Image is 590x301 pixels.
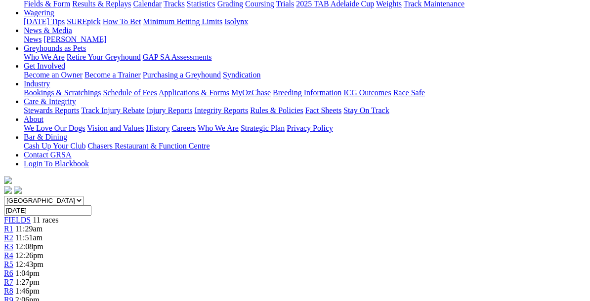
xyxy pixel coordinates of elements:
[224,17,248,26] a: Isolynx
[15,251,43,260] span: 12:26pm
[4,176,12,184] img: logo-grsa-white.png
[4,278,13,286] a: R7
[15,269,40,277] span: 1:04pm
[24,150,71,159] a: Contact GRSA
[24,53,586,62] div: Greyhounds as Pets
[67,53,141,61] a: Retire Your Greyhound
[343,88,391,97] a: ICG Outcomes
[24,106,79,114] a: Stewards Reports
[81,106,144,114] a: Track Injury Rebate
[305,106,341,114] a: Fact Sheets
[231,88,271,97] a: MyOzChase
[4,260,13,268] a: R5
[194,106,248,114] a: Integrity Reports
[24,62,65,70] a: Get Involved
[4,251,13,260] a: R4
[4,205,91,216] input: Select date
[250,106,303,114] a: Rules & Policies
[15,260,43,268] span: 12:43pm
[43,35,106,43] a: [PERSON_NAME]
[198,124,239,132] a: Who We Are
[15,233,42,242] span: 11:51am
[24,26,72,35] a: News & Media
[143,53,212,61] a: GAP SA Assessments
[24,71,83,79] a: Become an Owner
[146,106,192,114] a: Injury Reports
[24,17,65,26] a: [DATE] Tips
[223,71,260,79] a: Syndication
[103,88,157,97] a: Schedule of Fees
[343,106,389,114] a: Stay On Track
[84,71,141,79] a: Become a Trainer
[24,44,86,52] a: Greyhounds as Pets
[24,35,586,44] div: News & Media
[273,88,341,97] a: Breeding Information
[24,124,85,132] a: We Love Our Dogs
[14,186,22,194] img: twitter.svg
[24,35,42,43] a: News
[24,133,67,141] a: Bar & Dining
[24,142,85,150] a: Cash Up Your Club
[87,124,144,132] a: Vision and Values
[15,242,43,251] span: 12:08pm
[4,233,13,242] a: R2
[103,17,141,26] a: How To Bet
[24,106,586,115] div: Care & Integrity
[24,142,586,150] div: Bar & Dining
[24,79,50,88] a: Industry
[15,278,40,286] span: 1:27pm
[4,216,31,224] a: FIELDS
[4,186,12,194] img: facebook.svg
[24,124,586,133] div: About
[24,88,586,97] div: Industry
[24,8,54,17] a: Wagering
[4,287,13,295] a: R8
[143,17,222,26] a: Minimum Betting Limits
[4,225,13,233] a: R1
[24,97,76,106] a: Care & Integrity
[146,124,169,132] a: History
[67,17,100,26] a: SUREpick
[24,88,101,97] a: Bookings & Scratchings
[24,71,586,79] div: Get Involved
[241,124,285,132] a: Strategic Plan
[15,225,42,233] span: 11:29am
[4,242,13,251] a: R3
[143,71,221,79] a: Purchasing a Greyhound
[159,88,229,97] a: Applications & Forms
[24,17,586,26] div: Wagering
[24,53,65,61] a: Who We Are
[24,115,43,123] a: About
[15,287,40,295] span: 1:46pm
[171,124,196,132] a: Careers
[393,88,424,97] a: Race Safe
[287,124,333,132] a: Privacy Policy
[24,159,89,168] a: Login To Blackbook
[4,269,13,277] a: R6
[87,142,210,150] a: Chasers Restaurant & Function Centre
[33,216,58,224] span: 11 races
